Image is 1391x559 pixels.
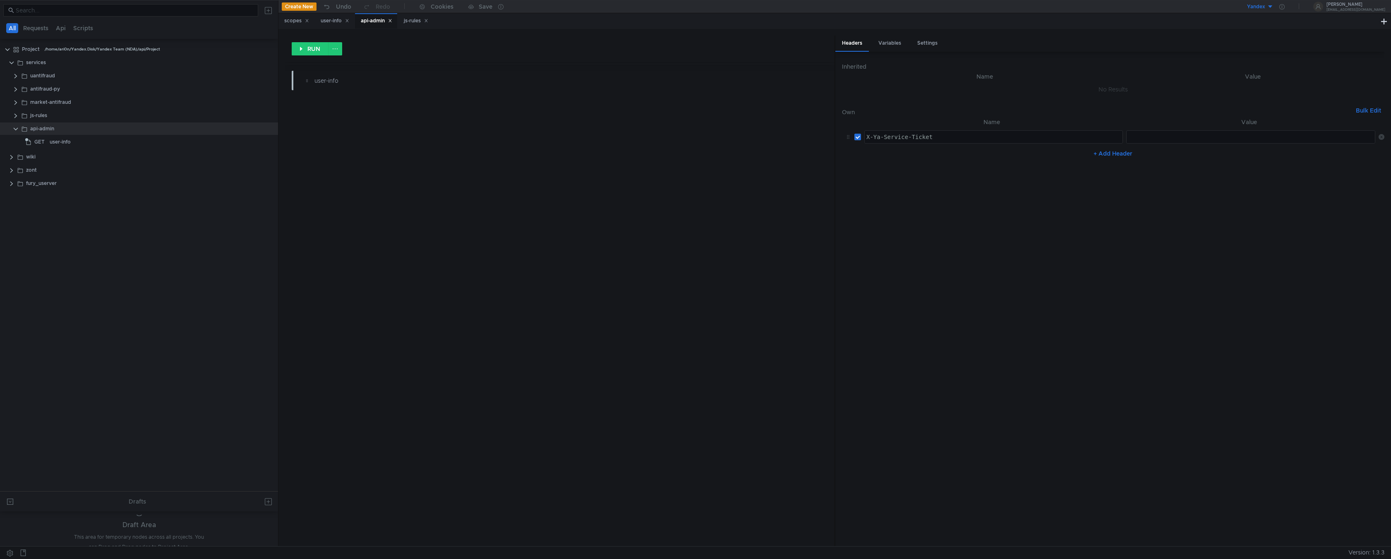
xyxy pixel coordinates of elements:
th: Value [1123,117,1375,127]
div: zont [26,164,37,176]
th: Value [1121,72,1384,82]
nz-embed-empty: No Results [1098,86,1128,93]
button: Api [53,23,68,33]
div: api-admin [30,122,54,135]
button: Redo [357,0,396,13]
div: wiki [26,151,36,163]
div: Save [479,4,492,10]
input: Search... [16,6,253,15]
div: js-rules [404,17,428,25]
div: fury_userver [26,177,57,190]
div: scopes [284,17,309,25]
div: user-info [314,76,764,85]
div: js-rules [30,109,47,122]
div: [EMAIL_ADDRESS][DOMAIN_NAME] [1326,8,1385,11]
th: Name [849,72,1121,82]
div: Cookies [431,2,453,12]
button: Undo [317,0,357,13]
div: services [26,56,46,69]
div: uantifraud [30,70,55,82]
div: user-info [50,136,71,148]
div: /home/ari0n/Yandex.Disk/Yandex Team (NDA)/api/Project [45,43,160,55]
button: + Add Header [1090,149,1136,158]
button: RUN [292,42,329,55]
th: Name [861,117,1123,127]
button: Scripts [71,23,96,33]
h6: Own [842,107,1353,117]
button: Requests [21,23,51,33]
div: antifraud-py [30,83,60,95]
div: api-admin [361,17,392,25]
div: user-info [321,17,349,25]
div: Project [22,43,40,55]
div: [PERSON_NAME] [1326,2,1385,7]
div: market-antifraud [30,96,71,108]
div: Undo [336,2,351,12]
div: Yandex [1247,3,1265,11]
button: Bulk Edit [1353,106,1384,115]
div: Drafts [129,497,146,506]
span: Version: 1.3.3 [1348,547,1384,559]
div: Variables [872,36,908,51]
div: Settings [911,36,944,51]
h6: Inherited [842,62,1384,72]
span: GET [34,136,45,148]
button: Create New [282,2,317,11]
div: Redo [376,2,390,12]
div: Headers [835,36,869,52]
button: All [6,23,18,33]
